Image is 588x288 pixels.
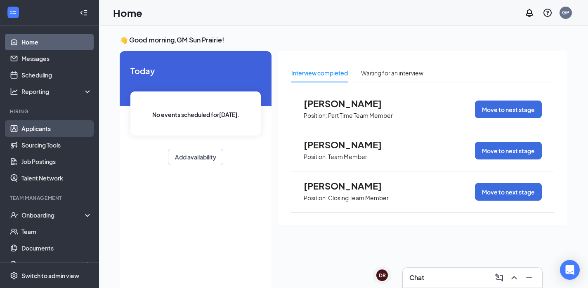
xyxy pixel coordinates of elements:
div: Reporting [21,87,92,96]
svg: Notifications [524,8,534,18]
button: Minimize [522,271,536,284]
button: Move to next stage [475,101,542,118]
a: Talent Network [21,170,92,186]
span: [PERSON_NAME] [304,98,394,109]
p: Part Time Team Member [328,112,393,119]
button: Move to next stage [475,183,542,201]
svg: ComposeMessage [494,273,504,283]
p: Position: [304,112,327,119]
svg: QuestionInfo [543,8,553,18]
div: Switch to admin view [21,272,79,280]
span: No events scheduled for [DATE] . [152,110,239,119]
h3: 👋 Good morning, GM Sun Prairie ! [120,35,567,44]
a: Messages [21,50,92,67]
svg: Minimize [524,273,534,283]
div: DR [379,272,386,279]
div: Waiting for an interview [361,68,423,77]
svg: Analysis [10,87,18,96]
span: Today [130,64,261,77]
svg: UserCheck [10,211,18,219]
span: [PERSON_NAME] [304,139,394,150]
div: Team Management [10,194,90,201]
div: Interview completed [291,68,348,77]
h3: Chat [409,273,424,282]
span: [PERSON_NAME] [304,180,394,191]
button: Move to next stage [475,142,542,159]
svg: ChevronUp [509,273,519,283]
div: Hiring [10,108,90,115]
svg: Collapse [80,9,88,17]
p: Closing Team Member [328,194,389,202]
a: Applicants [21,120,92,137]
div: GP [562,9,569,16]
p: Team Member [328,153,367,161]
a: Sourcing Tools [21,137,92,153]
p: Position: [304,194,327,202]
button: ChevronUp [508,271,521,284]
a: SurveysCrown [21,256,92,273]
svg: Settings [10,272,18,280]
a: Team [21,223,92,240]
div: Open Intercom Messenger [560,260,580,280]
a: Job Postings [21,153,92,170]
a: Documents [21,240,92,256]
button: Add availability [168,149,223,165]
p: Position: [304,153,327,161]
h1: Home [113,6,142,20]
a: Home [21,34,92,50]
a: Scheduling [21,67,92,83]
button: ComposeMessage [493,271,506,284]
div: Onboarding [21,211,85,219]
svg: WorkstreamLogo [9,8,17,16]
